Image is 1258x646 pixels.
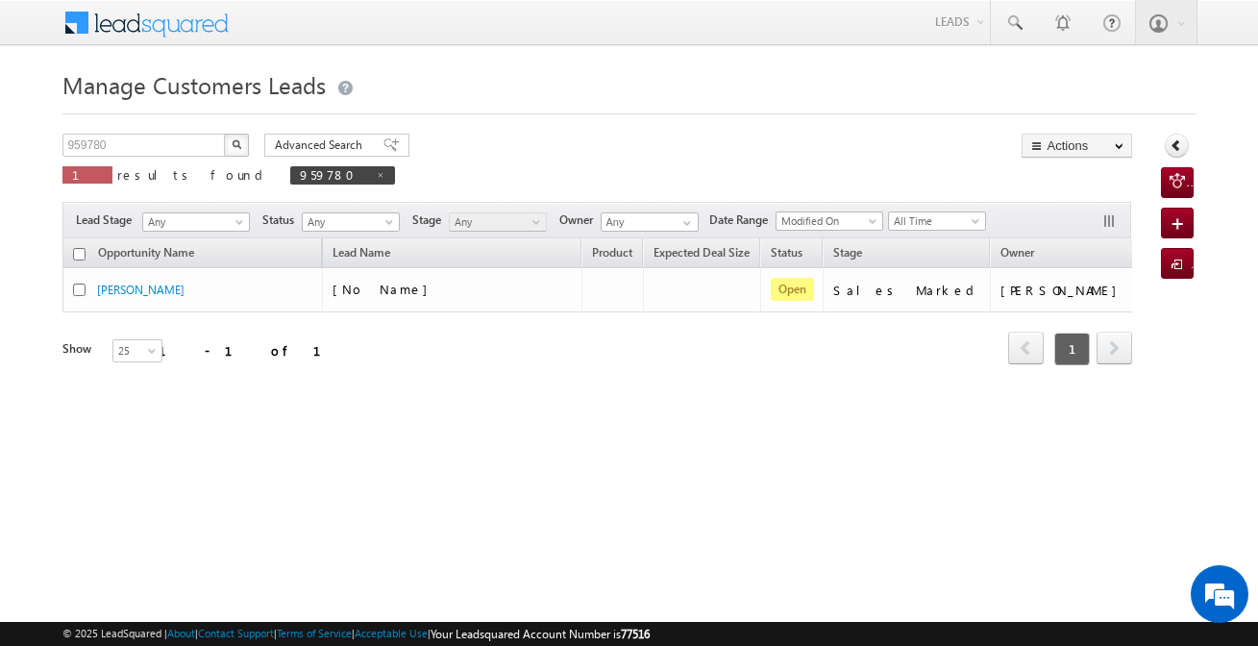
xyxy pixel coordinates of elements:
[824,242,872,267] a: Stage
[112,339,162,362] a: 25
[776,211,883,231] a: Modified On
[833,245,862,260] span: Stage
[143,213,243,231] span: Any
[1097,334,1132,364] a: next
[431,627,650,641] span: Your Leadsquared Account Number is
[117,166,270,183] span: results found
[1008,334,1044,364] a: prev
[1054,333,1090,365] span: 1
[654,245,750,260] span: Expected Deal Size
[888,211,986,231] a: All Time
[355,627,428,639] a: Acceptable Use
[673,213,697,233] a: Show All Items
[300,166,366,183] span: 959780
[771,278,814,301] span: Open
[412,211,449,229] span: Stage
[62,69,326,100] span: Manage Customers Leads
[621,627,650,641] span: 77516
[62,340,97,358] div: Show
[97,283,185,297] a: [PERSON_NAME]
[198,627,274,639] a: Contact Support
[142,212,250,232] a: Any
[73,248,86,261] input: Check all records
[592,245,632,260] span: Product
[232,139,241,149] img: Search
[302,212,400,232] a: Any
[72,166,103,183] span: 1
[777,212,876,230] span: Modified On
[761,242,812,267] a: Status
[275,137,368,154] span: Advanced Search
[559,211,601,229] span: Owner
[76,211,139,229] span: Lead Stage
[1008,332,1044,364] span: prev
[333,281,437,297] span: [No Name]
[62,625,650,643] span: © 2025 LeadSquared | | | | |
[644,242,759,267] a: Expected Deal Size
[709,211,776,229] span: Date Range
[88,242,204,267] a: Opportunity Name
[601,212,699,232] input: Type to Search
[98,245,194,260] span: Opportunity Name
[303,213,394,231] span: Any
[159,339,344,361] div: 1 - 1 of 1
[1022,134,1132,158] button: Actions
[449,212,547,232] a: Any
[450,213,541,231] span: Any
[889,212,980,230] span: All Time
[833,282,981,299] div: Sales Marked
[113,342,164,360] span: 25
[277,627,352,639] a: Terms of Service
[1000,282,1126,299] div: [PERSON_NAME]
[262,211,302,229] span: Status
[323,242,400,267] span: Lead Name
[1097,332,1132,364] span: next
[1000,245,1034,260] span: Owner
[167,627,195,639] a: About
